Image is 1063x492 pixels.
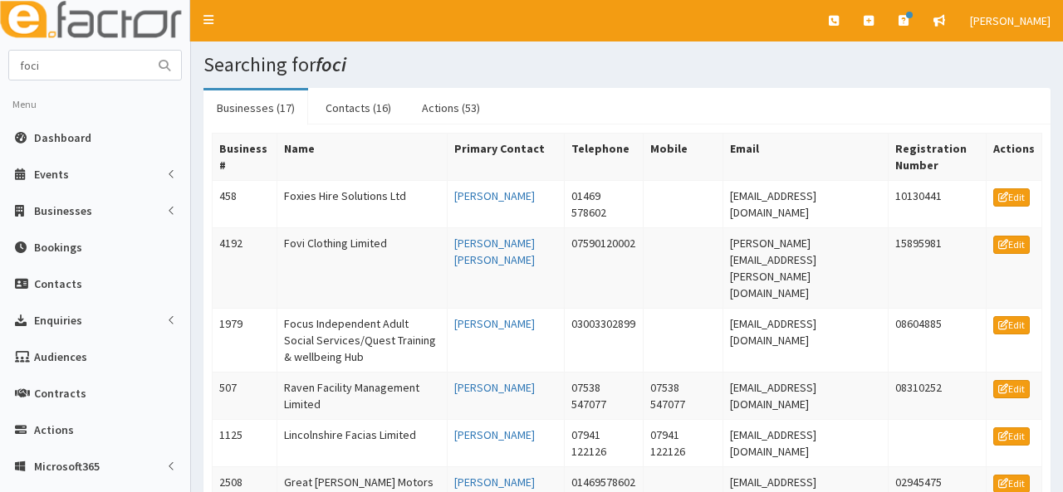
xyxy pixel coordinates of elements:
[889,134,987,181] th: Registration Number
[723,134,888,181] th: Email
[34,130,91,145] span: Dashboard
[454,427,535,442] a: [PERSON_NAME]
[565,181,644,228] td: 01469 578602
[203,54,1051,76] h1: Searching for
[203,90,308,125] a: Businesses (17)
[986,134,1041,181] th: Actions
[993,236,1030,254] a: Edit
[34,240,82,255] span: Bookings
[34,349,87,364] span: Audiences
[213,373,277,420] td: 507
[454,188,535,203] a: [PERSON_NAME]
[448,134,565,181] th: Primary Contact
[34,459,100,474] span: Microsoft365
[316,51,346,77] i: foci
[565,134,644,181] th: Telephone
[889,228,987,309] td: 15895981
[993,188,1030,207] a: Edit
[723,420,888,467] td: [EMAIL_ADDRESS][DOMAIN_NAME]
[34,422,74,437] span: Actions
[723,373,888,420] td: [EMAIL_ADDRESS][DOMAIN_NAME]
[277,420,447,467] td: Lincolnshire Facias Limited
[213,420,277,467] td: 1125
[34,167,69,182] span: Events
[454,380,535,395] a: [PERSON_NAME]
[993,380,1030,398] a: Edit
[723,309,888,373] td: [EMAIL_ADDRESS][DOMAIN_NAME]
[277,373,447,420] td: Raven Facility Management Limited
[889,373,987,420] td: 08310252
[34,386,86,401] span: Contracts
[34,313,82,328] span: Enquiries
[565,228,644,309] td: 07590120002
[993,427,1030,446] a: Edit
[889,181,987,228] td: 10130441
[213,309,277,373] td: 1979
[34,276,82,291] span: Contacts
[723,228,888,309] td: [PERSON_NAME][EMAIL_ADDRESS][PERSON_NAME][DOMAIN_NAME]
[213,181,277,228] td: 458
[409,90,493,125] a: Actions (53)
[277,309,447,373] td: Focus Independent Adult Social Services/Quest Training & wellbeing Hub
[970,13,1051,28] span: [PERSON_NAME]
[644,420,723,467] td: 07941 122126
[312,90,404,125] a: Contacts (16)
[277,181,447,228] td: Foxies Hire Solutions Ltd
[9,51,149,80] input: Search...
[213,228,277,309] td: 4192
[454,316,535,331] a: [PERSON_NAME]
[644,134,723,181] th: Mobile
[454,236,535,267] a: [PERSON_NAME] [PERSON_NAME]
[277,134,447,181] th: Name
[723,181,888,228] td: [EMAIL_ADDRESS][DOMAIN_NAME]
[644,373,723,420] td: 07538 547077
[213,134,277,181] th: Business #
[34,203,92,218] span: Businesses
[565,309,644,373] td: 03003302899
[454,475,535,490] a: [PERSON_NAME]
[565,373,644,420] td: 07538 547077
[889,309,987,373] td: 08604885
[277,228,447,309] td: Fovi Clothing Limited
[993,316,1030,334] a: Edit
[565,420,644,467] td: 07941 122126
